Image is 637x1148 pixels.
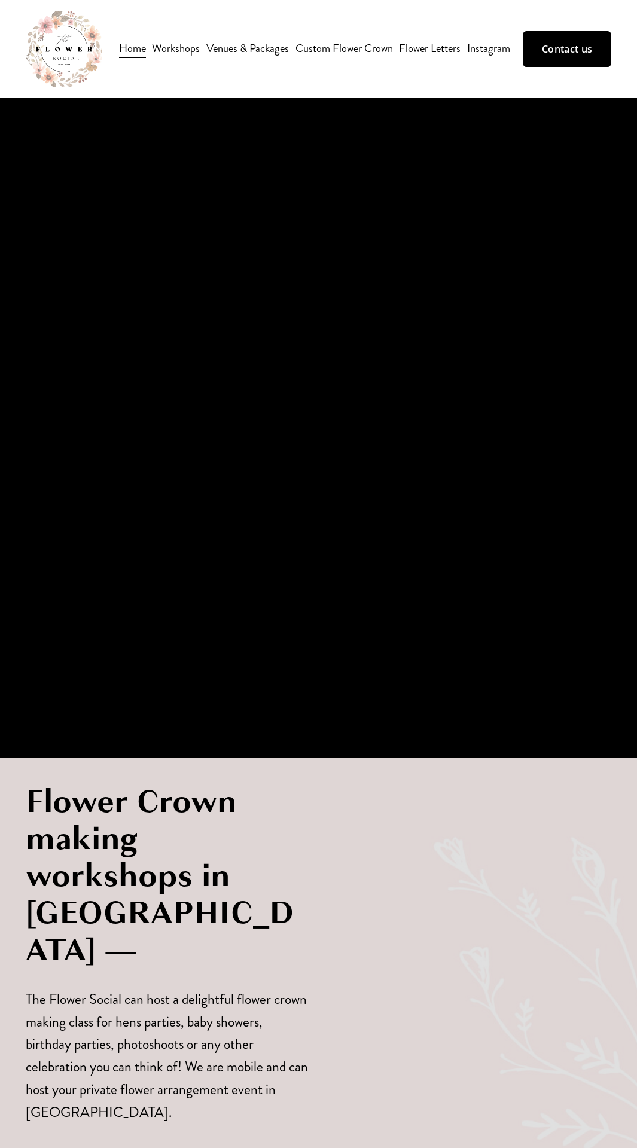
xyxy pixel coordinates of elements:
a: Flower Letters [399,39,461,59]
a: Venues & Packages [206,39,289,59]
a: Instagram [467,39,510,59]
a: Home [119,39,146,59]
a: Custom Flower Crown [295,39,393,59]
h1: Flower Crown making workshops in [GEOGRAPHIC_DATA] — [26,783,309,969]
a: Contact us [523,31,611,67]
span: Workshops [152,40,200,58]
img: The Flower Social [26,11,102,87]
p: The Flower Social can host a delightful flower crown making class for hens parties, baby showers,... [26,988,309,1124]
a: folder dropdown [152,39,200,59]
